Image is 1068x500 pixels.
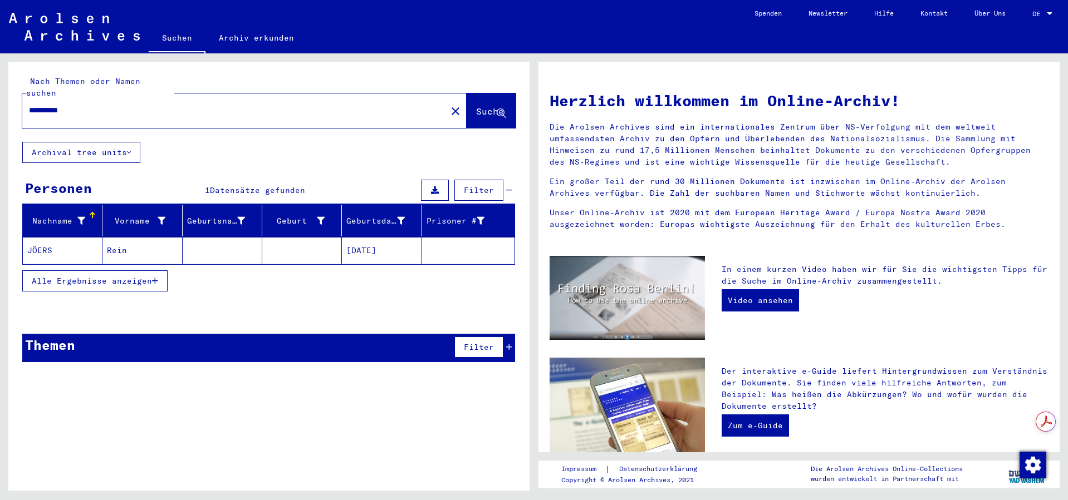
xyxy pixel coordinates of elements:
[550,207,1049,230] p: Unser Online-Archiv ist 2020 mit dem European Heritage Award / Europa Nostra Award 2020 ausgezeic...
[267,215,325,227] div: Geburt‏
[722,414,789,437] a: Zum e-Guide
[187,215,245,227] div: Geburtsname
[427,215,484,227] div: Prisoner #
[9,13,140,41] img: Arolsen_neg.svg
[26,76,140,98] mat-label: Nach Themen oder Namen suchen
[342,205,422,236] mat-header-cell: Geburtsdatum
[550,89,1049,112] h1: Herzlich willkommen im Online-Archiv!
[187,212,262,230] div: Geburtsname
[561,463,605,475] a: Impressum
[464,342,494,352] span: Filter
[1032,10,1045,18] span: DE
[25,178,92,198] div: Personen
[610,463,711,475] a: Datenschutzerklärung
[722,289,799,311] a: Video ansehen
[102,205,182,236] mat-header-cell: Vorname
[342,237,422,264] mat-cell: [DATE]
[1020,452,1046,478] img: Zustimmung ändern
[107,212,182,230] div: Vorname
[210,185,305,195] span: Datensätze gefunden
[262,205,342,236] mat-header-cell: Geburt‏
[561,475,711,485] p: Copyright © Arolsen Archives, 2021
[149,24,205,53] a: Suchen
[722,365,1049,412] p: Der interaktive e-Guide liefert Hintergrundwissen zum Verständnis der Dokumente. Sie finden viele...
[102,237,182,264] mat-cell: Rein
[23,205,102,236] mat-header-cell: Nachname
[449,105,462,118] mat-icon: close
[422,205,515,236] mat-header-cell: Prisoner #
[267,212,341,230] div: Geburt‏
[1006,460,1048,488] img: yv_logo.png
[27,212,102,230] div: Nachname
[346,212,421,230] div: Geburtsdatum
[722,264,1049,287] p: In einem kurzen Video haben wir für Sie die wichtigsten Tipps für die Suche im Online-Archiv zusa...
[550,176,1049,199] p: Ein großer Teil der rund 30 Millionen Dokumente ist inzwischen im Online-Archiv der Arolsen Archi...
[811,474,963,484] p: wurden entwickelt in Partnerschaft mit
[107,215,165,227] div: Vorname
[427,212,501,230] div: Prisoner #
[1019,451,1046,478] div: Zustimmung ändern
[561,463,711,475] div: |
[550,121,1049,168] p: Die Arolsen Archives sind ein internationales Zentrum über NS-Verfolgung mit dem weltweit umfasse...
[22,142,140,163] button: Archival tree units
[25,335,75,355] div: Themen
[811,464,963,474] p: Die Arolsen Archives Online-Collections
[205,24,307,51] a: Archiv erkunden
[464,185,494,195] span: Filter
[550,358,705,461] img: eguide.jpg
[444,100,467,122] button: Clear
[205,185,210,195] span: 1
[32,276,152,286] span: Alle Ergebnisse anzeigen
[476,106,504,117] span: Suche
[22,270,168,291] button: Alle Ergebnisse anzeigen
[183,205,262,236] mat-header-cell: Geburtsname
[454,180,503,201] button: Filter
[467,93,516,128] button: Suche
[27,215,85,227] div: Nachname
[346,215,404,227] div: Geburtsdatum
[550,256,705,340] img: video.jpg
[23,237,102,264] mat-cell: JÖERS
[454,336,503,358] button: Filter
